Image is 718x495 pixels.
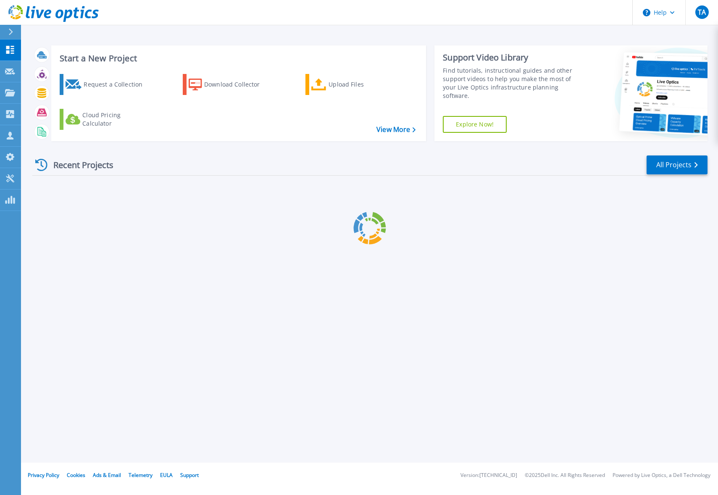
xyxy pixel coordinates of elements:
[160,471,173,479] a: EULA
[305,74,399,95] a: Upload Files
[443,52,581,63] div: Support Video Library
[647,155,707,174] a: All Projects
[82,111,150,128] div: Cloud Pricing Calculator
[183,74,276,95] a: Download Collector
[376,126,416,134] a: View More
[32,155,125,175] div: Recent Projects
[60,74,153,95] a: Request a Collection
[60,109,153,130] a: Cloud Pricing Calculator
[180,471,199,479] a: Support
[443,116,507,133] a: Explore Now!
[460,473,517,478] li: Version: [TECHNICAL_ID]
[329,76,396,93] div: Upload Files
[129,471,153,479] a: Telemetry
[204,76,271,93] div: Download Collector
[698,9,706,16] span: TA
[443,66,581,100] div: Find tutorials, instructional guides and other support videos to help you make the most of your L...
[93,471,121,479] a: Ads & Email
[525,473,605,478] li: © 2025 Dell Inc. All Rights Reserved
[28,471,59,479] a: Privacy Policy
[613,473,710,478] li: Powered by Live Optics, a Dell Technology
[60,54,415,63] h3: Start a New Project
[84,76,151,93] div: Request a Collection
[67,471,85,479] a: Cookies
